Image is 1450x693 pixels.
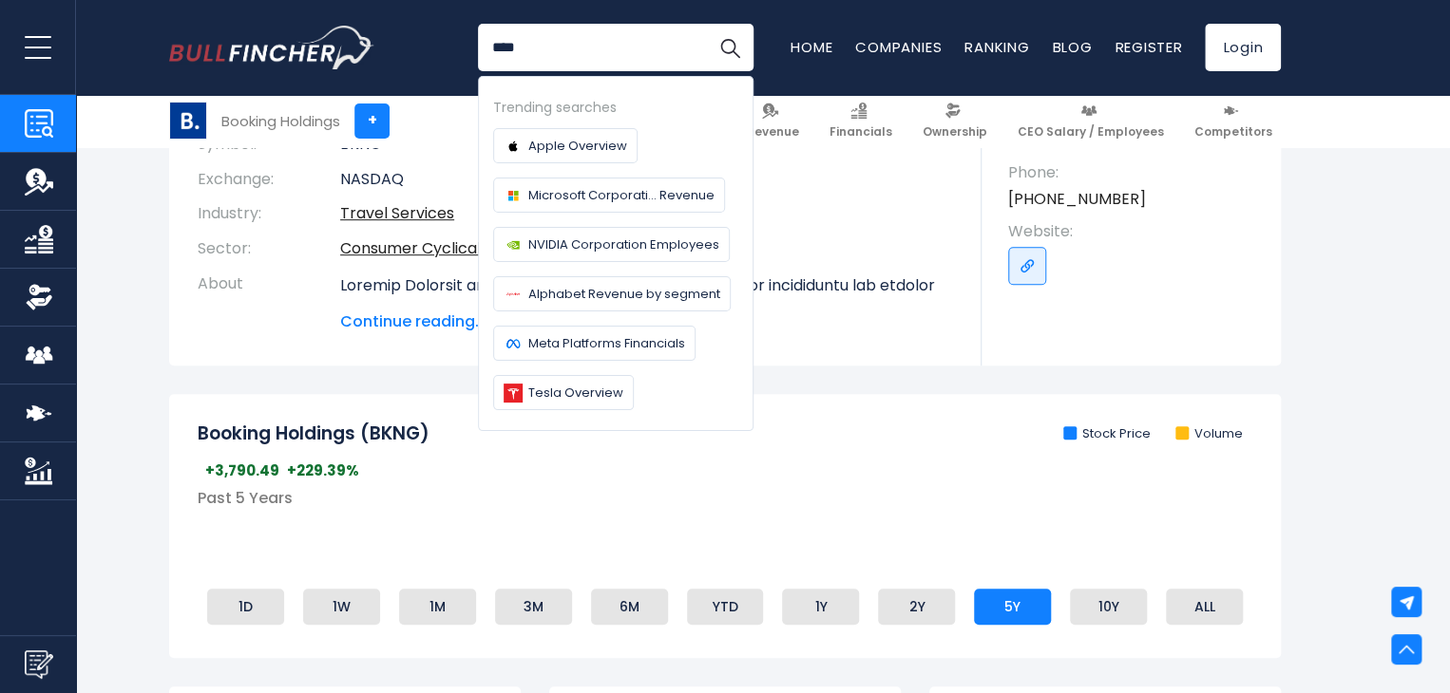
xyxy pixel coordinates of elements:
[340,310,953,333] span: Continue reading...
[198,487,293,509] span: Past 5 Years
[221,110,340,132] div: Booking Holdings
[198,197,340,232] th: Industry:
[1008,162,1262,183] span: Phone:
[198,162,340,197] th: Exchange:
[528,185,715,205] span: Microsoft Corporati... Revenue
[591,589,668,625] li: 6M
[528,234,719,254] span: NVIDIA Corporation Employees
[340,237,481,259] a: Consumer Cyclical
[738,95,808,147] a: Revenue
[1018,124,1164,140] span: CEO Salary / Employees
[198,232,340,267] th: Sector:
[169,26,373,69] a: Go to homepage
[782,589,859,625] li: 1Y
[504,285,523,304] img: Company logo
[878,589,955,625] li: 2Y
[287,461,359,480] span: +229.39%
[1115,37,1182,57] a: Register
[493,375,634,410] a: Tesla Overview
[340,162,953,197] td: NASDAQ
[504,235,523,254] img: Company logo
[207,589,284,625] li: 1D
[1008,247,1046,285] a: Go to link
[399,589,476,625] li: 1M
[170,103,206,139] img: BKNG logo
[1063,426,1151,442] li: Stock Price
[821,95,901,147] a: Financials
[504,137,523,156] img: Company logo
[493,326,696,361] a: Meta Platforms Financials
[1070,589,1147,625] li: 10Y
[964,37,1029,57] a: Ranking
[747,124,799,140] span: Revenue
[1175,426,1243,442] li: Volume
[493,128,638,163] a: Apple Overview
[340,202,454,224] a: Travel Services
[493,97,738,119] div: Trending searches
[504,334,523,353] img: Company logo
[1166,589,1243,625] li: ALL
[1194,124,1272,140] span: Competitors
[528,284,720,304] span: Alphabet Revenue by segment
[169,26,374,69] img: Bullfincher logo
[528,383,623,403] span: Tesla Overview
[504,186,523,205] img: Company logo
[706,24,754,71] button: Search
[1009,95,1173,147] a: CEO Salary / Employees
[528,136,627,156] span: Apple Overview
[687,589,764,625] li: YTD
[205,461,279,480] span: +3,790.49
[855,37,942,57] a: Companies
[1008,221,1262,242] span: Website:
[198,422,429,446] h2: Booking Holdings (BKNG)
[923,124,987,140] span: Ownership
[1186,95,1281,147] a: Competitors
[830,124,892,140] span: Financials
[198,267,340,333] th: About
[1008,189,1146,210] a: [PHONE_NUMBER]
[528,333,685,353] span: Meta Platforms Financials
[791,37,832,57] a: Home
[354,103,390,139] a: +
[495,589,572,625] li: 3M
[493,276,731,311] a: Alphabet Revenue by segment
[493,178,725,213] a: Microsoft Corporati... Revenue
[1052,37,1092,57] a: Blog
[974,589,1051,625] li: 5Y
[25,283,53,311] img: Ownership
[340,274,953,662] p: Loremip Dolorsit ametcons adipis eli seddoeiusm tempor incididuntu lab etdolor magnaali enimadmin...
[303,589,380,625] li: 1W
[914,95,996,147] a: Ownership
[1205,24,1281,71] a: Login
[504,384,523,403] img: Company logo
[493,227,730,262] a: NVIDIA Corporation Employees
